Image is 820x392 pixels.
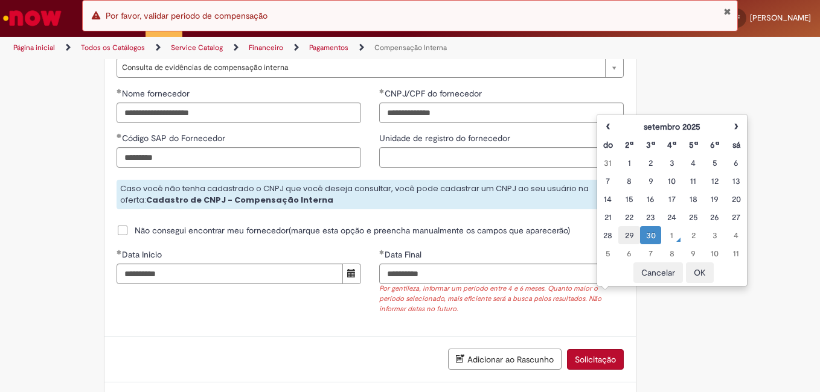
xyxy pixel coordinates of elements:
[729,157,744,169] div: 06 September 2025 Saturday
[379,89,385,93] span: Obrigatório Preenchido
[146,194,333,206] strong: Cadastro de CNPJ - Compensação Interna
[633,262,683,283] button: Cancelar
[600,247,615,259] div: 05 October 2025 Sunday
[686,262,714,283] button: OK
[664,211,679,223] div: 24 September 2025 Wednesday
[379,284,624,314] div: Por gentileza, informar um período entre 4 e 6 meses. Quanto maior o período selecionado, mais ef...
[171,43,223,52] a: Service Catalog
[117,250,122,254] span: Obrigatório Preenchido
[707,229,722,241] div: 03 October 2025 Friday
[379,133,513,144] span: Unidade de registro do fornecedor
[686,229,701,241] div: 02 October 2025 Thursday
[600,175,615,187] div: 07 September 2025 Sunday
[379,250,385,254] span: Obrigatório Preenchido
[81,43,145,52] a: Todos os Catálogos
[342,264,361,284] button: Mostrar calendário para Data Inicio
[374,43,447,52] a: Compensação Interna
[729,247,744,259] div: 11 October 2025 Saturday
[117,89,122,93] span: Obrigatório Preenchido
[600,211,615,223] div: 21 September 2025 Sunday
[448,349,562,370] button: Adicionar ao Rascunho
[707,157,722,169] div: 05 September 2025 Friday
[621,175,636,187] div: 08 September 2025 Monday
[683,136,704,154] th: Quinta-feira
[707,193,722,205] div: 19 September 2025 Friday
[621,193,636,205] div: 15 September 2025 Monday
[729,193,744,205] div: 20 September 2025 Saturday
[664,193,679,205] div: 17 September 2025 Wednesday
[618,136,639,154] th: Segunda-feira
[643,211,658,223] div: 23 September 2025 Tuesday
[122,249,164,260] span: Data Inicio
[309,43,348,52] a: Pagamentos
[567,349,624,370] button: Solicitação
[643,193,658,205] div: 16 September 2025 Tuesday
[621,157,636,169] div: 01 September 2025 Monday
[600,229,615,241] div: 28 September 2025 Sunday
[249,43,283,52] a: Financeiro
[621,211,636,223] div: 22 September 2025 Monday
[643,229,658,241] div: O seletor de data foi aberto.30 September 2025 Tuesday
[106,10,267,21] span: Por favor, validar periodo de compensação
[379,264,606,284] input: Data Final 30 September 2025 Tuesday
[643,247,658,259] div: 07 October 2025 Tuesday
[686,175,701,187] div: 11 September 2025 Thursday
[122,133,228,144] span: Código SAP do Fornecedor
[117,180,624,209] div: Caso você não tenha cadastrado o CNPJ que você deseja consultar, você pode cadastrar um CNPJ ao s...
[385,88,484,99] span: CNPJ/CPF do fornecedor
[122,58,599,77] span: Consulta de evidências de compensação interna
[597,118,618,136] th: Mês anterior
[379,103,624,123] input: CNPJ/CPF do fornecedor
[664,157,679,169] div: 03 September 2025 Wednesday
[686,247,701,259] div: 09 October 2025 Thursday
[597,136,618,154] th: Domingo
[686,193,701,205] div: 18 September 2025 Thursday
[643,157,658,169] div: 02 September 2025 Tuesday
[117,147,361,168] input: Código SAP do Fornecedor
[726,136,747,154] th: Sábado
[686,211,701,223] div: 25 September 2025 Thursday
[621,247,636,259] div: 06 October 2025 Monday
[117,103,361,123] input: Nome fornecedor
[707,247,722,259] div: 10 October 2025 Friday
[726,118,747,136] th: Próximo mês
[385,249,424,260] span: Data Final
[618,118,725,136] th: setembro 2025. Alternar mês
[750,13,811,23] span: [PERSON_NAME]
[664,247,679,259] div: 08 October 2025 Wednesday
[600,193,615,205] div: 14 September 2025 Sunday
[1,6,63,30] img: ServiceNow
[707,211,722,223] div: 26 September 2025 Friday
[686,157,701,169] div: 04 September 2025 Thursday
[13,43,55,52] a: Página inicial
[117,133,122,138] span: Obrigatório Preenchido
[661,136,682,154] th: Quarta-feira
[729,229,744,241] div: 04 October 2025 Saturday
[9,37,537,59] ul: Trilhas de página
[600,157,615,169] div: 31 August 2025 Sunday
[643,175,658,187] div: 09 September 2025 Tuesday
[707,175,722,187] div: 12 September 2025 Friday
[664,229,679,241] div: 01 October 2025 Wednesday
[729,211,744,223] div: 27 September 2025 Saturday
[117,264,343,284] input: Data Inicio 01 July 2025 Tuesday
[122,88,192,99] span: Nome fornecedor
[729,175,744,187] div: 13 September 2025 Saturday
[379,147,624,168] input: Unidade de registro do fornecedor
[640,136,661,154] th: Terça-feira
[704,136,725,154] th: Sexta-feira
[135,224,570,236] span: Não consegui encontrar meu fornecedor(marque esta opção e preencha manualmente os campos que apar...
[664,175,679,187] div: 10 September 2025 Wednesday
[621,229,636,241] div: 29 September 2025 Monday
[597,114,748,286] div: Escolher data
[723,7,731,16] button: Fechar Notificação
